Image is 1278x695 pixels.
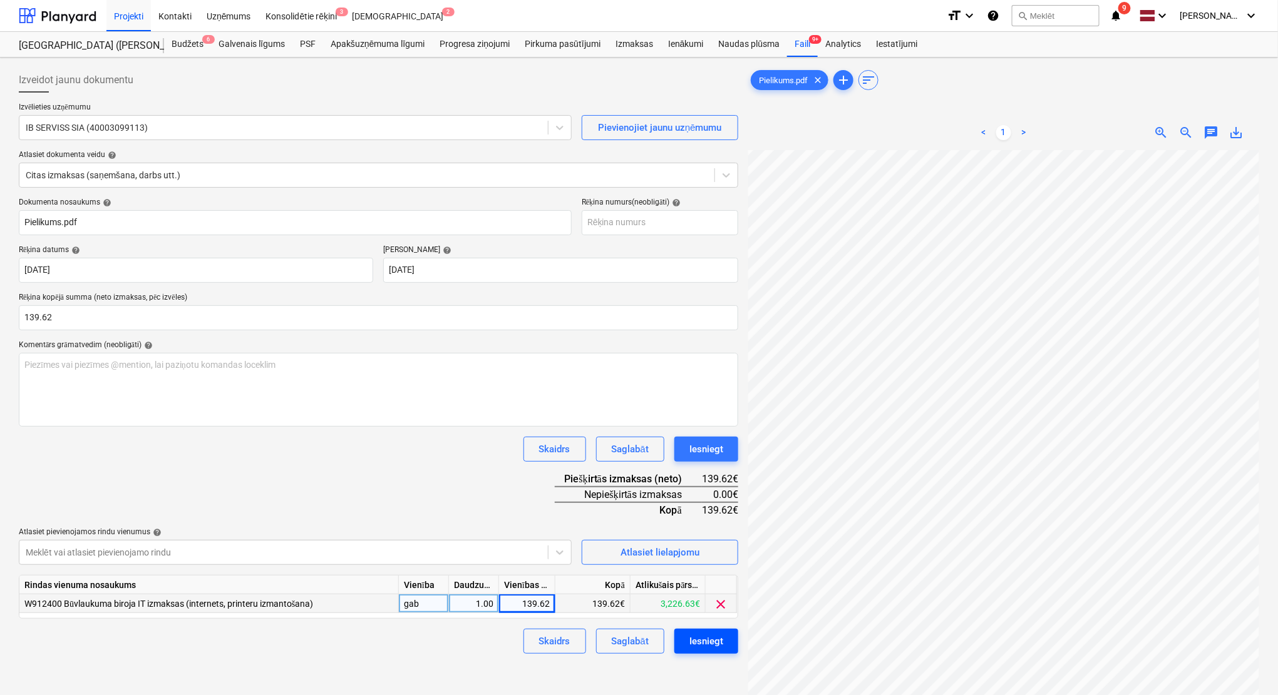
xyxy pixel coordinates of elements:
[555,502,702,517] div: Kopā
[19,73,133,88] span: Izveidot jaunu dokumentu
[24,599,313,609] span: W912400 Būvlaukuma biroja IT izmaksas (internets, printeru izmantošana)
[702,487,738,502] div: 0.00€
[292,32,323,57] a: PSF
[836,73,851,88] span: add
[19,340,738,350] div: Komentārs grāmatvedim (neobligāti)
[504,594,550,613] div: 139.62
[19,293,738,305] p: Rēķina kopējā summa (neto izmaksas, pēc izvēles)
[440,246,451,255] span: help
[142,341,153,350] span: help
[383,245,738,255] div: [PERSON_NAME]
[383,258,738,283] input: Izpildes datums nav norādīts
[1215,635,1278,695] iframe: Chat Widget
[976,125,991,140] a: Previous page
[539,441,570,457] div: Skaidrs
[1110,8,1122,23] i: notifications
[523,437,586,462] button: Skaidrs
[787,32,818,57] a: Faili9+
[810,73,825,88] span: clear
[596,437,664,462] button: Saglabāt
[449,576,499,594] div: Daudzums
[582,210,738,235] input: Rēķina numurs
[598,119,722,136] div: Pievienojiet jaunu uzņēmumu
[19,245,373,255] div: Rēķina datums
[19,210,572,235] input: Dokumenta nosaukums
[1018,11,1028,21] span: search
[861,73,876,88] span: sort
[555,472,702,487] div: Piešķirtās izmaksas (neto)
[1204,125,1219,140] span: chat
[1179,125,1194,140] span: zoom_out
[19,258,373,283] input: Rēķina datums nav norādīts
[1244,8,1259,23] i: keyboard_arrow_down
[202,35,215,44] span: 6
[555,594,631,613] div: 139.62€
[809,35,822,44] span: 9+
[996,125,1011,140] a: Page 1 is your current page
[612,633,649,649] div: Saglabāt
[612,441,649,457] div: Saglabāt
[631,576,706,594] div: Atlikušais pārskatītais budžets
[751,76,815,85] span: Pielikums.pdf
[1229,125,1244,140] span: save_alt
[596,629,664,654] button: Saglabāt
[19,576,399,594] div: Rindas vienuma nosaukums
[164,32,211,57] div: Budžets
[689,441,723,457] div: Iesniegt
[19,103,572,115] p: Izvēlieties uzņēmumu
[19,527,572,537] div: Atlasiet pievienojamos rindu vienumus
[19,39,149,53] div: [GEOGRAPHIC_DATA] ([PERSON_NAME] - PRJ2002936 un PRJ2002937) 2601965
[962,8,977,23] i: keyboard_arrow_down
[100,198,111,207] span: help
[19,198,572,208] div: Dokumenta nosaukums
[1155,8,1170,23] i: keyboard_arrow_down
[702,472,738,487] div: 139.62€
[555,576,631,594] div: Kopā
[714,597,729,612] span: clear
[868,32,925,57] a: Iestatījumi
[1012,5,1100,26] button: Meklēt
[539,633,570,649] div: Skaidrs
[661,32,711,57] a: Ienākumi
[608,32,661,57] a: Izmaksas
[711,32,788,57] a: Naudas plūsma
[105,151,116,160] span: help
[787,32,818,57] div: Faili
[442,8,455,16] span: 2
[582,540,738,565] button: Atlasiet lielapjomu
[150,528,162,537] span: help
[336,8,348,16] span: 3
[1154,125,1169,140] span: zoom_in
[69,246,80,255] span: help
[555,487,702,502] div: Nepiešķirtās izmaksas
[818,32,868,57] a: Analytics
[674,437,738,462] button: Iesniegt
[582,115,738,140] button: Pievienojiet jaunu uzņēmumu
[164,32,211,57] a: Budžets6
[631,594,706,613] div: 3,226.63€
[399,576,449,594] div: Vienība
[517,32,608,57] a: Pirkuma pasūtījumi
[323,32,432,57] a: Apakšuzņēmuma līgumi
[702,502,738,517] div: 139.62€
[432,32,517,57] a: Progresa ziņojumi
[1118,2,1131,14] span: 9
[211,32,292,57] a: Galvenais līgums
[987,8,999,23] i: Zināšanu pamats
[689,633,723,649] div: Iesniegt
[751,70,828,90] div: Pielikums.pdf
[670,198,681,207] span: help
[19,150,738,160] div: Atlasiet dokumenta veidu
[582,198,738,208] div: Rēķina numurs (neobligāti)
[499,576,555,594] div: Vienības cena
